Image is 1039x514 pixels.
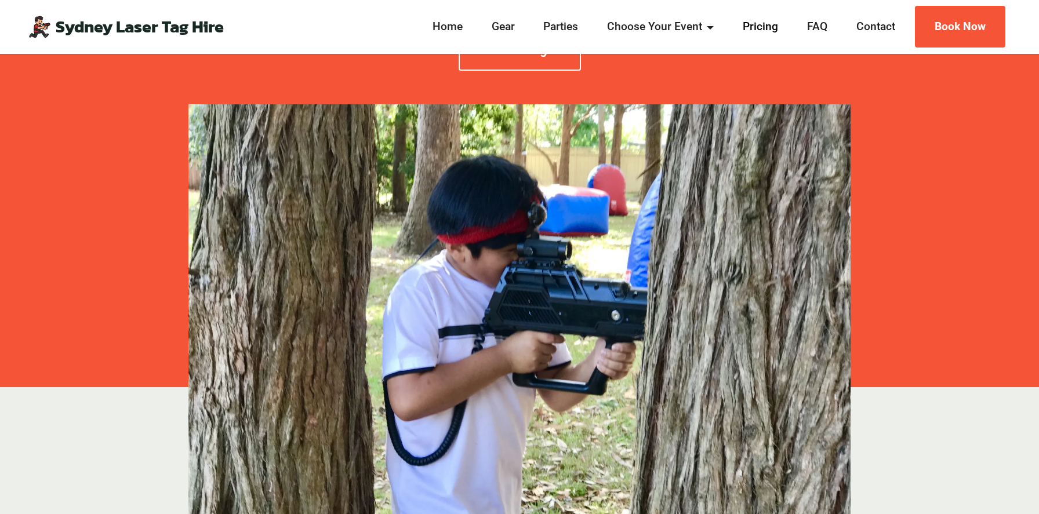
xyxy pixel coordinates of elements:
[429,19,466,35] a: Home
[804,19,831,35] a: FAQ
[604,19,718,35] a: Choose Your Event
[28,15,51,38] img: Mobile Laser Tag Parties Sydney
[853,19,899,35] a: Contact
[56,19,224,35] a: Sydney Laser Tag Hire
[488,19,518,35] a: Gear
[915,6,1005,48] a: Book Now
[540,19,582,35] a: Parties
[739,19,782,35] a: Pricing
